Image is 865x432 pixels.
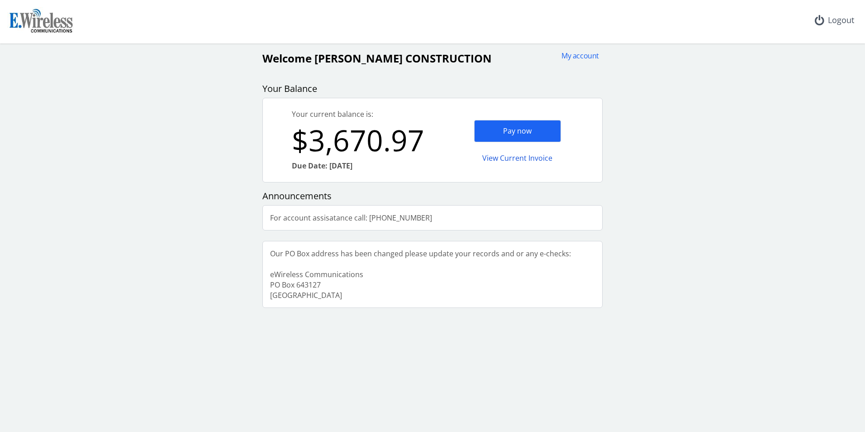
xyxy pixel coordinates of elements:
[556,51,599,61] div: My account
[314,51,492,66] span: [PERSON_NAME] CONSTRUCTION
[262,190,332,202] span: Announcements
[474,148,561,169] div: View Current Invoice
[474,120,561,142] div: Pay now
[292,161,432,171] div: Due Date: [DATE]
[292,109,432,120] div: Your current balance is:
[263,206,439,230] div: For account assisatance call: [PHONE_NUMBER]
[292,120,432,161] div: $3,670.97
[262,51,312,66] span: Welcome
[263,241,578,307] div: Our PO Box address has been changed please update your records and or any e-checks: eWireless Com...
[262,82,317,95] span: Your Balance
